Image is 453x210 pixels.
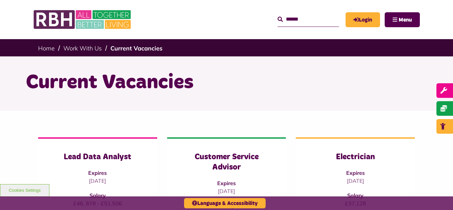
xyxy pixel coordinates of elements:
[33,7,133,33] img: RBH
[88,170,107,176] strong: Expires
[347,192,363,199] strong: Salary
[180,152,273,173] h3: Customer Service Advisor
[63,44,102,52] a: Work With Us
[385,12,420,27] button: Navigation
[180,187,273,195] p: [DATE]
[38,44,55,52] a: Home
[346,12,380,27] a: MyRBH
[51,152,144,162] h3: Lead Data Analyst
[110,44,162,52] a: Current Vacancies
[26,70,427,96] h1: Current Vacancies
[346,170,365,176] strong: Expires
[217,180,236,186] strong: Expires
[184,198,266,208] button: Language & Accessibility
[309,177,402,185] p: [DATE]
[90,192,106,199] strong: Salary
[51,177,144,185] p: [DATE]
[399,17,412,23] span: Menu
[309,152,402,162] h3: Electrician
[423,180,453,210] iframe: Netcall Web Assistant for live chat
